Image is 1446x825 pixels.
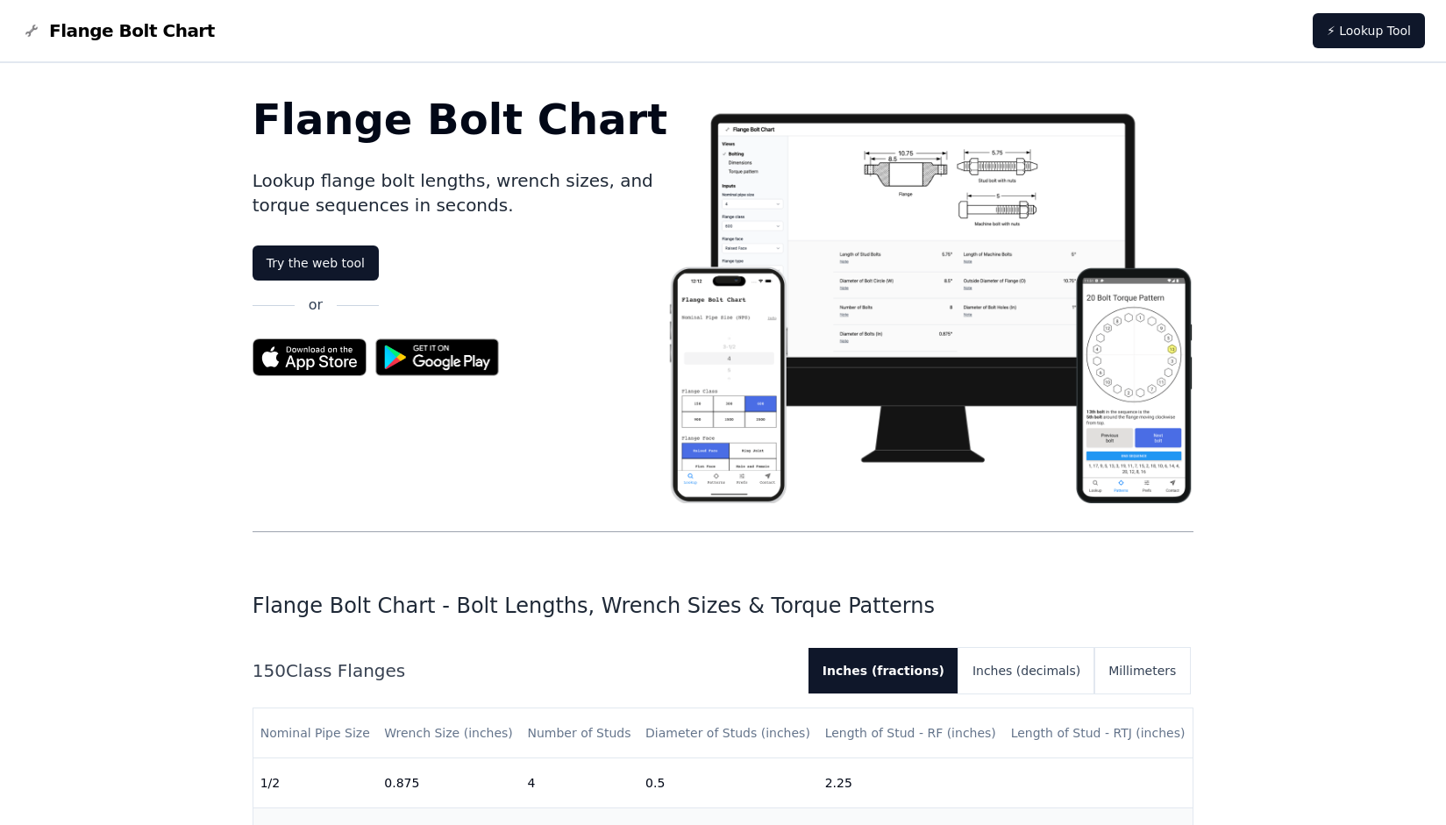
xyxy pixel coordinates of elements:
[253,592,1194,620] h1: Flange Bolt Chart - Bolt Lengths, Wrench Sizes & Torque Patterns
[253,708,378,758] th: Nominal Pipe Size
[253,245,379,281] a: Try the web tool
[253,658,794,683] h2: 150 Class Flanges
[638,758,818,808] td: 0.5
[367,330,509,385] img: Get it on Google Play
[808,648,958,693] button: Inches (fractions)
[49,18,215,43] span: Flange Bolt Chart
[21,18,215,43] a: Flange Bolt Chart LogoFlange Bolt Chart
[377,758,520,808] td: 0.875
[638,708,818,758] th: Diameter of Studs (inches)
[520,708,638,758] th: Number of Studs
[1313,13,1425,48] a: ⚡ Lookup Tool
[253,758,378,808] td: 1/2
[253,98,668,140] h1: Flange Bolt Chart
[1004,708,1193,758] th: Length of Stud - RTJ (inches)
[253,168,668,217] p: Lookup flange bolt lengths, wrench sizes, and torque sequences in seconds.
[253,338,367,376] img: App Store badge for the Flange Bolt Chart app
[309,295,323,316] p: or
[520,758,638,808] td: 4
[377,708,520,758] th: Wrench Size (inches)
[1094,648,1190,693] button: Millimeters
[21,20,42,41] img: Flange Bolt Chart Logo
[958,648,1094,693] button: Inches (decimals)
[818,758,1004,808] td: 2.25
[667,98,1193,503] img: Flange bolt chart app screenshot
[818,708,1004,758] th: Length of Stud - RF (inches)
